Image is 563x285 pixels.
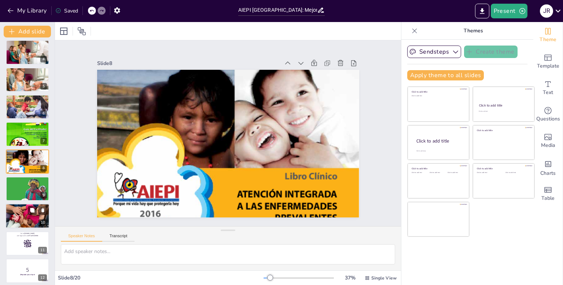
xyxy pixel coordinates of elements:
[8,266,47,274] p: 5
[505,172,529,174] div: Click to add text
[464,46,518,58] button: Create theme
[533,181,563,207] div: Add a table
[533,154,563,181] div: Add charts and graphs
[477,129,529,131] div: Click to add title
[430,172,446,174] div: Click to add text
[412,172,428,174] div: Click to add text
[40,192,47,199] div: 9
[540,169,556,177] span: Charts
[420,22,526,40] p: Themes
[238,5,317,15] input: Insert title
[537,62,559,70] span: Template
[6,177,49,201] div: 9
[8,232,47,235] p: Go to
[6,231,49,256] div: 11
[38,206,47,215] button: Delete Slide
[38,247,47,253] div: 11
[6,95,49,119] div: 6
[479,111,527,112] div: Click to add text
[61,234,102,242] button: Speaker Notes
[38,274,47,281] div: 12
[491,4,527,18] button: Present
[477,167,529,170] div: Click to add title
[77,27,86,36] span: Position
[540,36,556,44] span: Theme
[341,274,359,281] div: 37 %
[55,7,78,14] div: Saved
[102,234,135,242] button: Transcript
[6,149,49,174] div: 8
[536,115,560,123] span: Questions
[8,235,47,237] p: and login with code
[6,259,49,283] div: 12
[475,4,489,18] button: Export to PowerPoint
[20,274,35,275] strong: ¡Prepárate para el quiz!
[105,46,287,72] div: Slide 8
[541,141,555,149] span: Media
[40,138,47,144] div: 7
[40,165,47,172] div: 8
[412,90,464,93] div: Click to add title
[412,95,464,97] div: Click to add text
[40,83,47,90] div: 5
[28,206,37,215] button: Duplicate Slide
[448,172,464,174] div: Click to add text
[540,4,553,18] button: J R
[38,220,47,226] div: 10
[5,5,50,17] button: My Library
[533,128,563,154] div: Add images, graphics, shapes or video
[541,194,555,202] span: Table
[533,101,563,128] div: Get real-time input from your audience
[6,122,49,146] div: 7
[407,70,484,80] button: Apply theme to all slides
[40,56,47,62] div: 4
[5,204,49,229] div: 10
[533,22,563,48] div: Change the overall theme
[416,150,463,152] div: Click to add body
[6,40,49,64] div: 4
[479,103,528,108] div: Click to add title
[24,232,35,234] strong: [DOMAIN_NAME]
[6,68,49,92] div: 5
[477,172,500,174] div: Click to add text
[533,48,563,75] div: Add ready made slides
[416,138,463,144] div: Click to add title
[40,110,47,117] div: 6
[543,89,553,97] span: Text
[58,25,70,37] div: Layout
[371,275,397,281] span: Single View
[58,274,264,281] div: Slide 8 / 20
[533,75,563,101] div: Add text boxes
[412,167,464,170] div: Click to add title
[407,46,461,58] button: Sendsteps
[4,26,51,37] button: Add slide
